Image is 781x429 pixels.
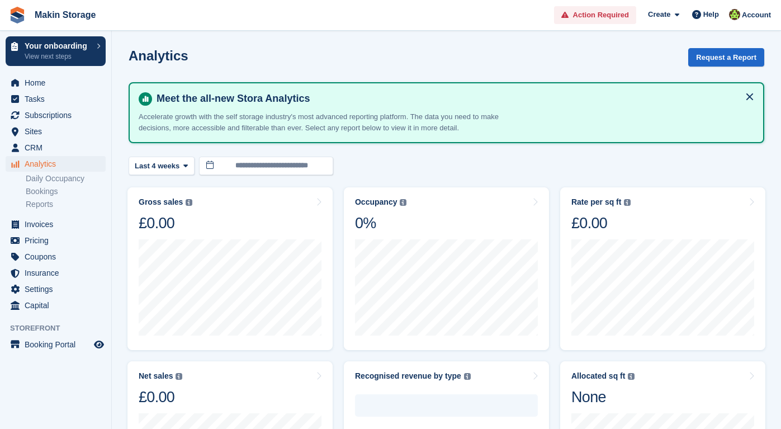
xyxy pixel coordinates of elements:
[6,265,106,281] a: menu
[25,107,92,123] span: Subscriptions
[10,323,111,334] span: Storefront
[6,249,106,265] a: menu
[6,140,106,155] a: menu
[25,140,92,155] span: CRM
[6,107,106,123] a: menu
[30,6,100,24] a: Makin Storage
[25,233,92,248] span: Pricing
[6,75,106,91] a: menu
[139,197,183,207] div: Gross sales
[139,111,530,133] p: Accelerate growth with the self storage industry's most advanced reporting platform. The data you...
[355,214,406,233] div: 0%
[25,265,92,281] span: Insurance
[6,216,106,232] a: menu
[26,173,106,184] a: Daily Occupancy
[648,9,670,20] span: Create
[25,216,92,232] span: Invoices
[186,199,192,206] img: icon-info-grey-7440780725fd019a000dd9b08b2336e03edf1995a4989e88bcd33f0948082b44.svg
[628,373,635,380] img: icon-info-grey-7440780725fd019a000dd9b08b2336e03edf1995a4989e88bcd33f0948082b44.svg
[355,371,461,381] div: Recognised revenue by type
[400,199,406,206] img: icon-info-grey-7440780725fd019a000dd9b08b2336e03edf1995a4989e88bcd33f0948082b44.svg
[6,233,106,248] a: menu
[464,373,471,380] img: icon-info-grey-7440780725fd019a000dd9b08b2336e03edf1995a4989e88bcd33f0948082b44.svg
[139,371,173,381] div: Net sales
[571,214,631,233] div: £0.00
[554,6,636,25] a: Action Required
[6,156,106,172] a: menu
[742,10,771,21] span: Account
[92,338,106,351] a: Preview store
[176,373,182,380] img: icon-info-grey-7440780725fd019a000dd9b08b2336e03edf1995a4989e88bcd33f0948082b44.svg
[703,9,719,20] span: Help
[6,337,106,352] a: menu
[139,214,192,233] div: £0.00
[25,42,91,50] p: Your onboarding
[25,91,92,107] span: Tasks
[688,48,764,67] button: Request a Report
[25,249,92,265] span: Coupons
[135,161,179,172] span: Last 4 weeks
[25,75,92,91] span: Home
[129,48,188,63] h2: Analytics
[9,7,26,23] img: stora-icon-8386f47178a22dfd0bd8f6a31ec36ba5ce8667c1dd55bd0f319d3a0aa187defe.svg
[129,157,195,175] button: Last 4 weeks
[571,197,621,207] div: Rate per sq ft
[25,156,92,172] span: Analytics
[6,124,106,139] a: menu
[729,9,740,20] img: Makin Storage Team
[26,199,106,210] a: Reports
[355,197,397,207] div: Occupancy
[25,124,92,139] span: Sites
[25,51,91,62] p: View next steps
[6,91,106,107] a: menu
[624,199,631,206] img: icon-info-grey-7440780725fd019a000dd9b08b2336e03edf1995a4989e88bcd33f0948082b44.svg
[6,298,106,313] a: menu
[152,92,754,105] h4: Meet the all-new Stora Analytics
[6,281,106,297] a: menu
[139,388,182,407] div: £0.00
[25,298,92,313] span: Capital
[25,337,92,352] span: Booking Portal
[25,281,92,297] span: Settings
[26,186,106,197] a: Bookings
[573,10,629,21] span: Action Required
[6,36,106,66] a: Your onboarding View next steps
[571,371,625,381] div: Allocated sq ft
[571,388,635,407] div: None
